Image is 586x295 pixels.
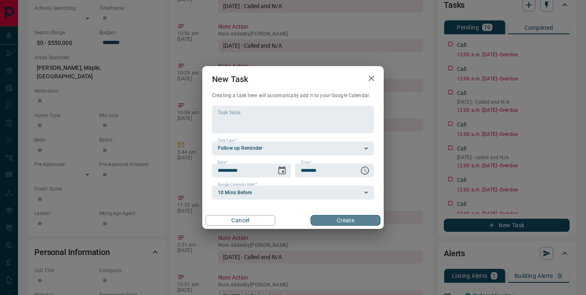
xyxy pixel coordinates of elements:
[301,160,311,165] label: Time
[212,92,374,99] p: Creating a task here will automatically add it to your Google Calendar.
[212,142,374,155] div: Follow up Reminder
[218,182,257,187] label: Google Calendar Alert
[357,162,373,179] button: Choose time, selected time is 6:00 AM
[218,160,228,165] label: Date
[311,215,380,226] button: Create
[218,138,237,143] label: Task Type
[202,66,258,92] h2: New Task
[274,162,290,179] button: Choose date, selected date is Sep 18, 2025
[206,215,275,226] button: Cancel
[212,186,374,200] div: 10 Mins Before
